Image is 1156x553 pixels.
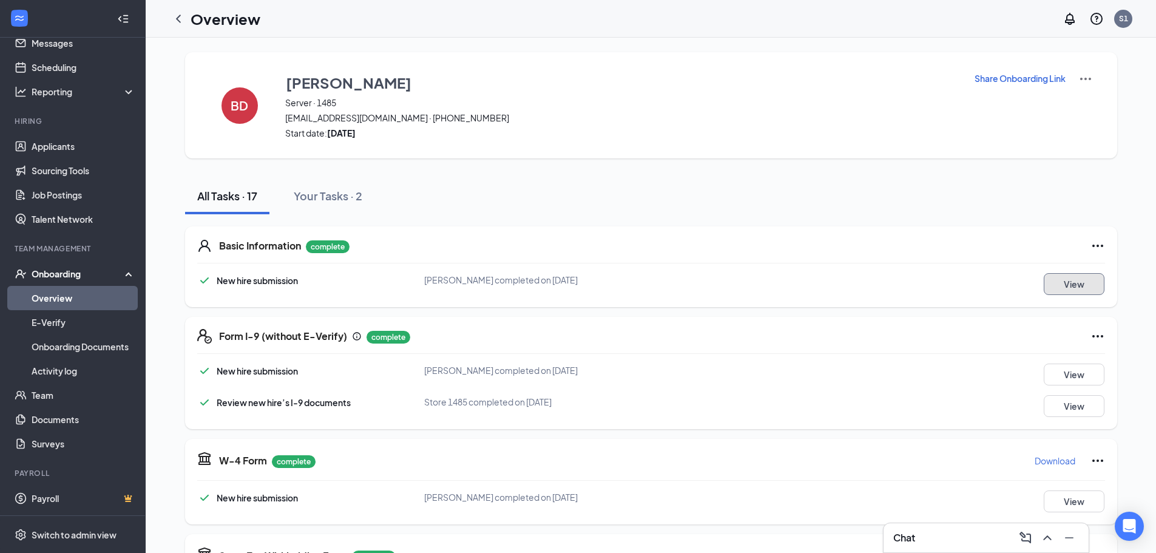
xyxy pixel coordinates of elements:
a: Talent Network [32,207,135,231]
svg: ComposeMessage [1018,531,1033,545]
a: Surveys [32,432,135,456]
span: Store 1485 completed on [DATE] [424,396,552,407]
span: [PERSON_NAME] completed on [DATE] [424,492,578,503]
a: Documents [32,407,135,432]
div: Team Management [15,243,133,254]
h1: Overview [191,8,260,29]
a: Overview [32,286,135,310]
span: New hire submission [217,492,298,503]
p: Share Onboarding Link [975,72,1066,84]
a: E-Verify [32,310,135,334]
button: View [1044,395,1104,417]
span: [PERSON_NAME] completed on [DATE] [424,365,578,376]
svg: FormI9EVerifyIcon [197,329,212,344]
a: Activity log [32,359,135,383]
svg: Analysis [15,86,27,98]
div: Reporting [32,86,136,98]
a: Sourcing Tools [32,158,135,183]
h5: Form I-9 (without E-Verify) [219,330,347,343]
svg: Checkmark [197,490,212,505]
button: Minimize [1060,528,1079,548]
div: S1 [1119,13,1128,24]
h5: W-4 Form [219,454,267,467]
svg: ChevronUp [1040,531,1055,545]
strong: [DATE] [327,127,356,138]
svg: Checkmark [197,273,212,288]
a: Job Postings [32,183,135,207]
svg: User [197,239,212,253]
h3: Chat [893,531,915,545]
span: Server · 1485 [285,97,959,109]
span: [PERSON_NAME] completed on [DATE] [424,274,578,285]
h4: BD [231,101,248,110]
button: View [1044,364,1104,385]
a: PayrollCrown [32,486,135,511]
div: All Tasks · 17 [197,188,257,203]
button: BD [209,72,270,139]
span: Review new hire’s I-9 documents [217,397,351,408]
svg: Collapse [117,13,129,25]
span: [EMAIL_ADDRESS][DOMAIN_NAME] · [PHONE_NUMBER] [285,112,959,124]
svg: Ellipses [1090,239,1105,253]
svg: Info [352,331,362,341]
a: Scheduling [32,55,135,80]
span: Start date: [285,127,959,139]
button: Share Onboarding Link [974,72,1066,85]
svg: Ellipses [1090,329,1105,344]
button: Download [1034,451,1076,470]
svg: Notifications [1063,12,1077,26]
button: [PERSON_NAME] [285,72,959,93]
a: Onboarding Documents [32,334,135,359]
a: Messages [32,31,135,55]
h5: Basic Information [219,239,301,253]
svg: Checkmark [197,364,212,378]
button: View [1044,273,1104,295]
a: Applicants [32,134,135,158]
svg: Checkmark [197,395,212,410]
div: Onboarding [32,268,125,280]
svg: ChevronLeft [171,12,186,26]
div: Switch to admin view [32,529,117,541]
svg: Minimize [1062,531,1077,545]
p: complete [367,331,410,344]
a: Team [32,383,135,407]
div: Payroll [15,468,133,478]
button: View [1044,490,1104,512]
div: Your Tasks · 2 [294,188,362,203]
img: More Actions [1078,72,1093,86]
svg: QuestionInfo [1089,12,1104,26]
svg: UserCheck [15,268,27,280]
svg: TaxGovernmentIcon [197,451,212,466]
button: ComposeMessage [1016,528,1035,548]
p: complete [306,240,350,253]
p: Download [1035,455,1075,467]
span: New hire submission [217,365,298,376]
h3: [PERSON_NAME] [286,72,411,93]
svg: Settings [15,529,27,541]
p: complete [272,455,316,468]
svg: Ellipses [1090,453,1105,468]
div: Open Intercom Messenger [1115,512,1144,541]
svg: WorkstreamLogo [13,12,25,24]
span: New hire submission [217,275,298,286]
div: Hiring [15,116,133,126]
button: ChevronUp [1038,528,1057,548]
